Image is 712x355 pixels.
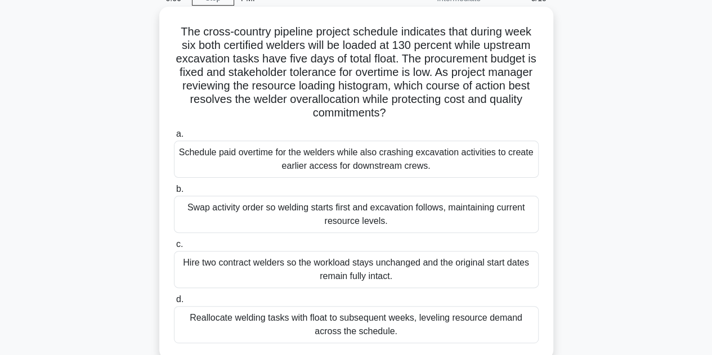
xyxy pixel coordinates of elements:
span: a. [176,129,183,138]
div: Hire two contract welders so the workload stays unchanged and the original start dates remain ful... [174,251,539,288]
div: Reallocate welding tasks with float to subsequent weeks, leveling resource demand across the sche... [174,306,539,343]
div: Schedule paid overtime for the welders while also crashing excavation activities to create earlie... [174,141,539,178]
span: b. [176,184,183,194]
h5: The cross-country pipeline project schedule indicates that during week six both certified welders... [173,25,540,120]
div: Swap activity order so welding starts first and excavation follows, maintaining current resource ... [174,196,539,233]
span: c. [176,239,183,249]
span: d. [176,294,183,304]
